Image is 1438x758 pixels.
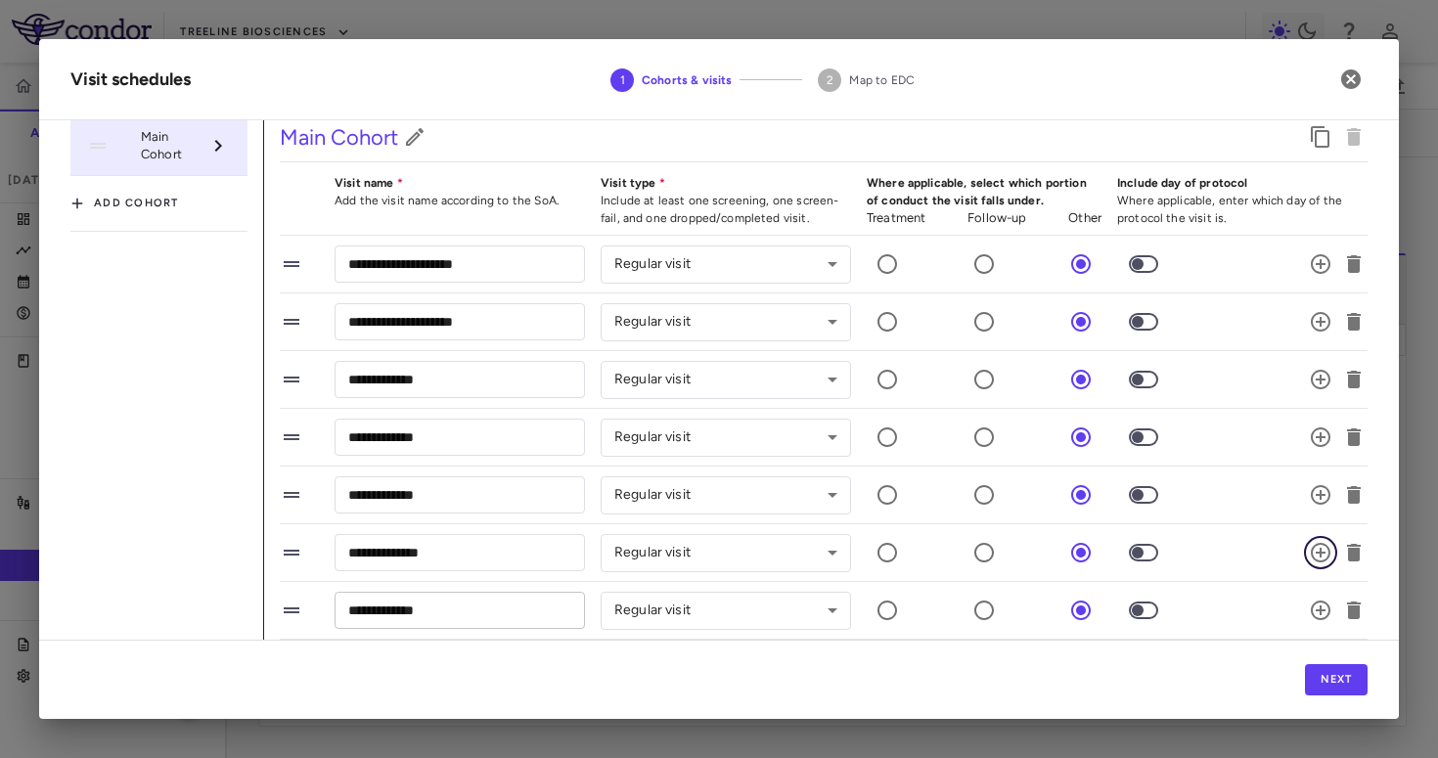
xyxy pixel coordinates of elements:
p: Visit type [601,174,851,192]
span: Add the visit name according to the SoA. [335,194,560,207]
div: Regular visit [601,592,851,630]
p: Where applicable, select which portion of conduct the visit falls under. [867,174,1101,209]
div: Regular visit [601,361,851,399]
div: Visit schedules [70,67,191,93]
p: Follow-up [967,209,1026,227]
div: Regular visit [601,245,851,284]
span: Include at least one screening, one screen-fail, and one dropped/completed visit. [601,194,838,225]
p: Other [1068,209,1101,227]
span: Main Cohort [141,128,201,163]
p: Treatment [867,209,925,227]
button: Cohorts & visits [595,45,747,115]
text: 1 [620,73,625,87]
p: Visit name [335,174,585,192]
button: Next [1305,664,1368,695]
p: Include day of protocol [1117,174,1368,192]
button: Add cohort [70,188,179,219]
div: Regular visit [601,303,851,341]
span: Where applicable, enter which day of the protocol the visit is. [1117,194,1342,225]
div: Regular visit [601,419,851,457]
div: Regular visit [601,476,851,514]
h5: Main Cohort [280,121,398,154]
div: Regular visit [601,534,851,572]
span: Cohorts & visits [642,71,732,89]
